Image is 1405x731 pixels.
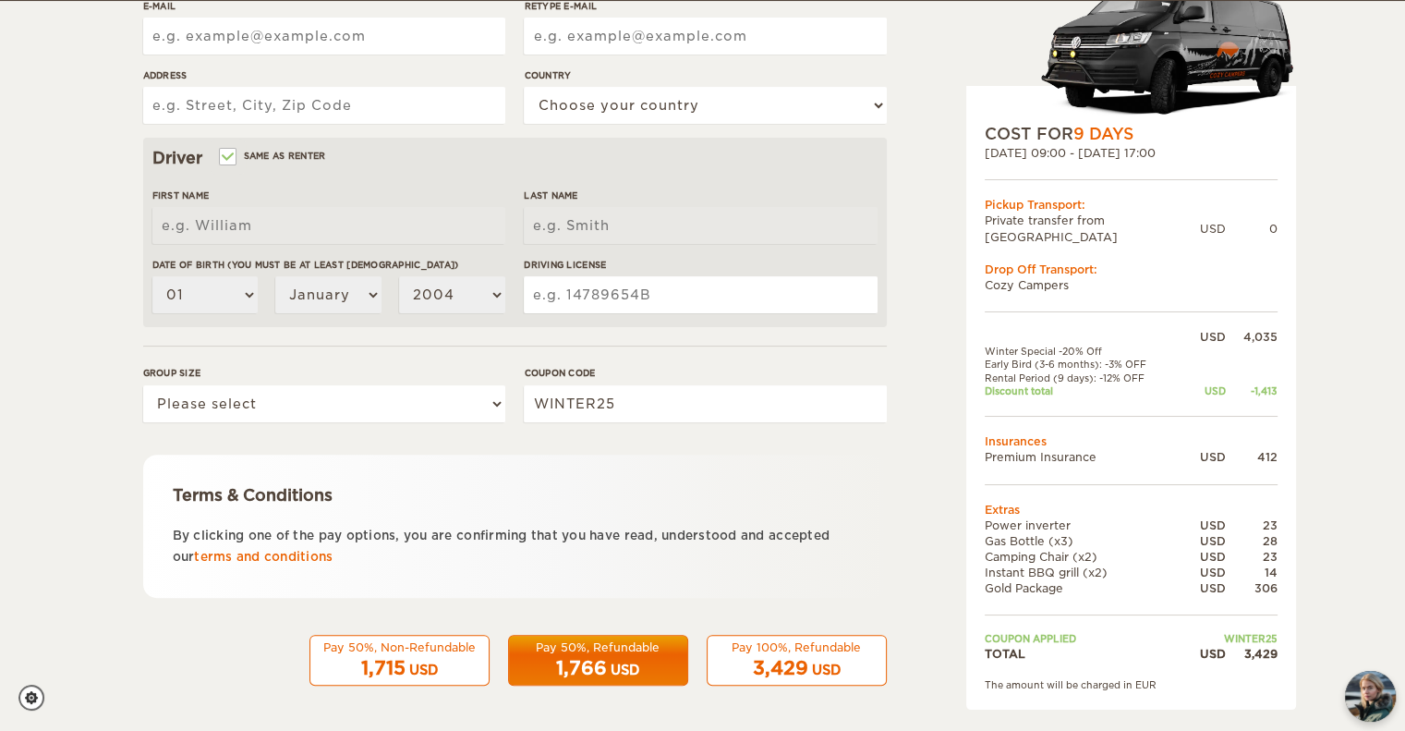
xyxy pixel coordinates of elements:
div: Terms & Conditions [173,484,857,506]
div: 14 [1226,565,1278,580]
td: Coupon applied [985,632,1182,645]
td: Cozy Campers [985,277,1278,293]
label: Driving License [524,258,877,272]
div: Drop Off Transport: [985,262,1278,277]
div: USD [611,661,639,679]
label: Same as renter [221,147,326,164]
div: Pay 50%, Refundable [520,640,676,655]
button: chat-button [1345,671,1396,722]
td: Extras [985,501,1278,517]
input: e.g. 14789654B [524,276,877,313]
div: USD [1182,384,1226,397]
div: Driver [152,147,878,169]
div: 23 [1226,518,1278,533]
input: e.g. Smith [524,207,877,244]
div: Pay 50%, Non-Refundable [321,640,478,655]
span: 1,766 [556,657,607,679]
div: USD [1182,565,1226,580]
td: Gold Package [985,580,1182,596]
td: Rental Period (9 days): -12% OFF [985,372,1182,384]
div: USD [812,661,841,679]
td: Discount total [985,384,1182,397]
div: 4,035 [1226,329,1278,345]
div: USD [1182,533,1226,549]
img: Freyja at Cozy Campers [1345,671,1396,722]
div: -1,413 [1226,384,1278,397]
a: terms and conditions [194,550,333,564]
label: Group size [143,366,505,380]
span: 9 Days [1073,125,1133,143]
td: TOTAL [985,646,1182,662]
div: USD [1182,580,1226,596]
div: USD [1182,518,1226,533]
label: Date of birth (You must be at least [DEMOGRAPHIC_DATA]) [152,258,505,272]
label: Country [524,68,886,82]
td: WINTER25 [1182,632,1278,645]
div: USD [1182,329,1226,345]
div: 28 [1226,533,1278,549]
input: e.g. example@example.com [524,18,886,55]
td: Power inverter [985,518,1182,533]
td: Insurances [985,433,1278,449]
td: Instant BBQ grill (x2) [985,565,1182,580]
td: Winter Special -20% Off [985,345,1182,358]
td: Early Bird (3-6 months): -3% OFF [985,358,1182,371]
input: e.g. William [152,207,505,244]
input: e.g. Street, City, Zip Code [143,87,505,124]
td: Gas Bottle (x3) [985,533,1182,549]
button: Pay 50%, Refundable 1,766 USD [508,635,688,687]
button: Pay 50%, Non-Refundable 1,715 USD [309,635,490,687]
input: e.g. example@example.com [143,18,505,55]
div: 412 [1226,449,1278,465]
div: [DATE] 09:00 - [DATE] 17:00 [985,145,1278,161]
label: First Name [152,189,505,202]
label: Last Name [524,189,877,202]
div: USD [1182,449,1226,465]
div: USD [409,661,438,679]
button: Pay 100%, Refundable 3,429 USD [707,635,887,687]
input: Same as renter [221,152,233,164]
span: 3,429 [753,657,808,679]
div: 23 [1226,549,1278,565]
p: By clicking one of the pay options, you are confirming that you have read, understood and accepte... [173,525,857,568]
div: 3,429 [1226,646,1278,662]
div: 306 [1226,580,1278,596]
div: The amount will be charged in EUR [985,678,1278,691]
label: Address [143,68,505,82]
td: Camping Chair (x2) [985,549,1182,565]
div: Pay 100%, Refundable [719,640,875,655]
a: Cookie settings [18,685,56,711]
td: Private transfer from [GEOGRAPHIC_DATA] [985,213,1200,244]
div: USD [1200,221,1226,237]
div: COST FOR [985,123,1278,145]
div: 0 [1226,221,1278,237]
div: Pickup Transport: [985,197,1278,213]
div: USD [1182,646,1226,662]
span: 1,715 [361,657,406,679]
label: Coupon code [524,366,886,380]
td: Premium Insurance [985,449,1182,465]
div: USD [1182,549,1226,565]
